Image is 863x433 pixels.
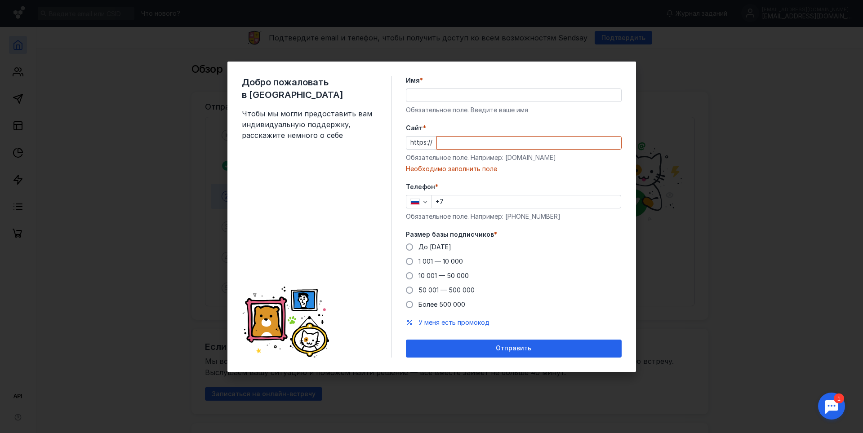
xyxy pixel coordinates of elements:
[418,318,489,326] span: У меня есть промокод
[406,340,622,358] button: Отправить
[406,76,420,85] span: Имя
[406,182,435,191] span: Телефон
[242,108,377,141] span: Чтобы мы могли предоставить вам индивидуальную поддержку, расскажите немного о себе
[406,164,622,173] div: Необходимо заполнить поле
[406,106,622,115] div: Обязательное поле. Введите ваше имя
[496,345,531,352] span: Отправить
[418,318,489,327] button: У меня есть промокод
[418,286,475,294] span: 50 001 — 500 000
[406,124,423,133] span: Cайт
[406,153,622,162] div: Обязательное поле. Например: [DOMAIN_NAME]
[406,230,494,239] span: Размер базы подписчиков
[406,212,622,221] div: Обязательное поле. Например: [PHONE_NUMBER]
[418,257,463,265] span: 1 001 — 10 000
[418,300,465,308] span: Более 500 000
[242,76,377,101] span: Добро пожаловать в [GEOGRAPHIC_DATA]
[418,243,451,251] span: До [DATE]
[20,5,31,15] div: 1
[418,272,469,279] span: 10 001 — 50 000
